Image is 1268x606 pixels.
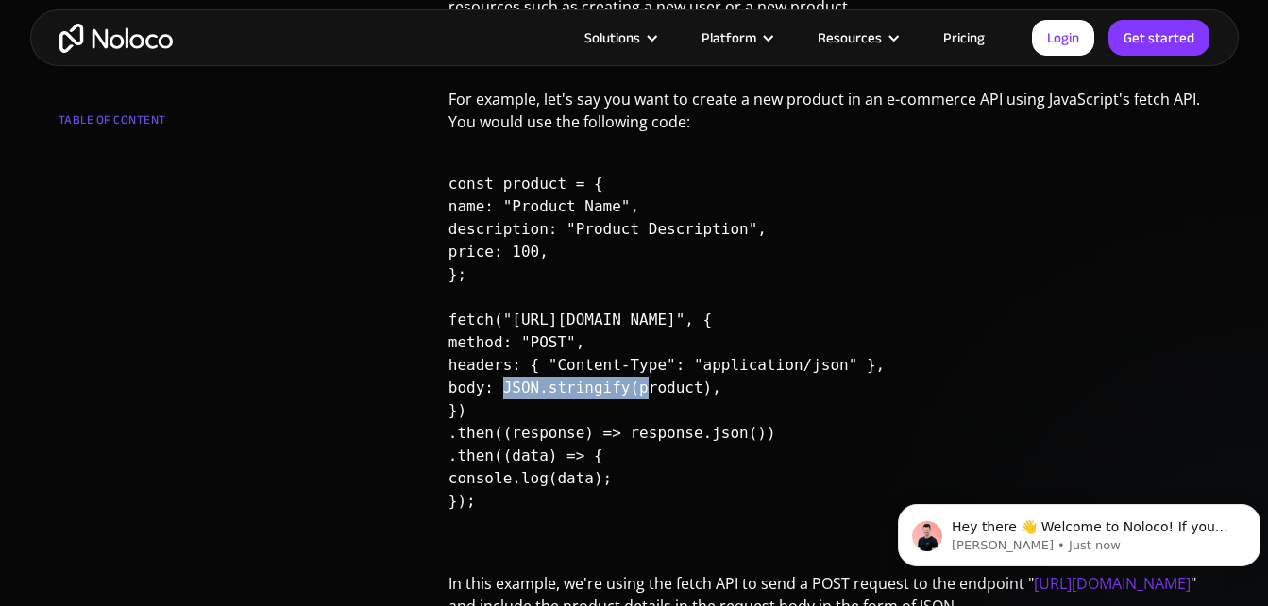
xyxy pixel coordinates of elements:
div: TABLE OF CONTENT [59,106,287,143]
iframe: Intercom notifications message [890,464,1268,597]
div: Solutions [584,25,640,50]
a: Get started [1108,20,1209,56]
div: Platform [678,25,794,50]
div: Resources [794,25,920,50]
p: For example, let's say you want to create a new product in an e-commerce API using JavaScript's f... [448,88,1210,147]
div: Solutions [561,25,678,50]
a: home [59,24,173,53]
div: Platform [702,25,756,50]
code: const product = { name: "Product Name", description: "Product Description", price: 100, }; fetch(... [448,137,885,547]
div: Resources [818,25,882,50]
a: Pricing [920,25,1008,50]
a: Login [1032,20,1094,56]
